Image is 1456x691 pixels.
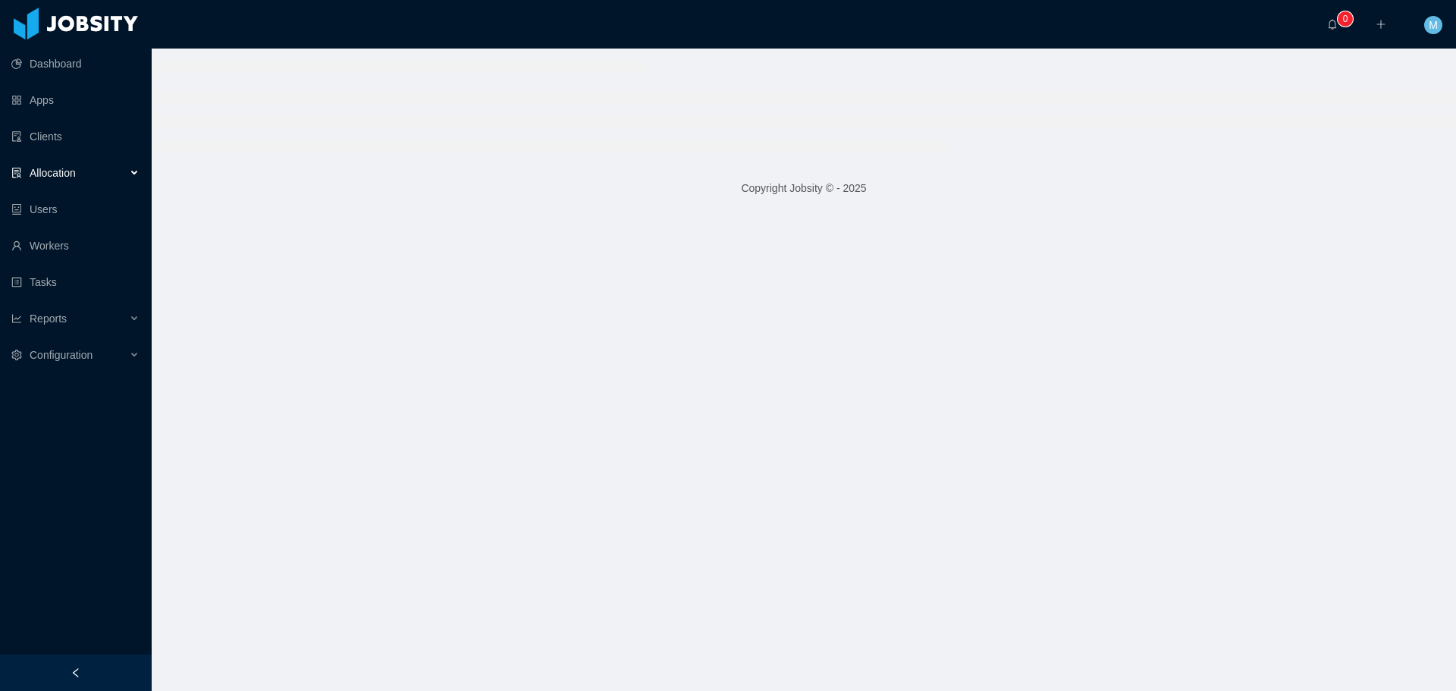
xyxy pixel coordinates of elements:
a: icon: robotUsers [11,194,140,225]
a: icon: userWorkers [11,231,140,261]
span: Reports [30,313,67,325]
i: icon: line-chart [11,313,22,324]
span: Allocation [30,167,76,179]
span: Configuration [30,349,93,361]
a: icon: profileTasks [11,267,140,297]
a: icon: pie-chartDashboard [11,49,140,79]
i: icon: setting [11,350,22,360]
i: icon: plus [1376,19,1386,30]
i: icon: solution [11,168,22,178]
a: icon: auditClients [11,121,140,152]
span: M [1429,16,1438,34]
a: icon: appstoreApps [11,85,140,115]
sup: 0 [1338,11,1353,27]
i: icon: bell [1327,19,1338,30]
footer: Copyright Jobsity © - 2025 [152,162,1456,215]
